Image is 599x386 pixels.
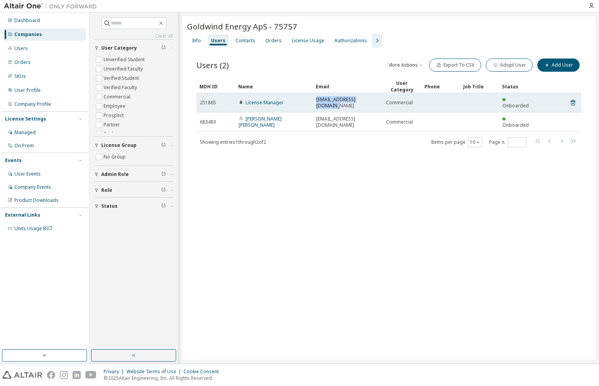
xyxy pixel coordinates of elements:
div: Authorizations [334,38,367,44]
div: Name [238,80,310,93]
button: Adopt User [486,59,533,72]
label: Partner [104,120,121,129]
span: Status [101,203,118,209]
label: Verified Student [104,74,140,83]
span: Items per page [431,137,482,147]
div: Users [211,38,225,44]
span: User Category [101,45,137,51]
div: Company Events [14,184,51,190]
label: Unverified Faculty [104,64,144,74]
span: Clear filter [161,142,166,148]
div: Info [192,38,201,44]
span: Page n. [489,137,526,147]
label: Employee [104,102,127,111]
span: Showing entries 1 through 2 of 2 [200,139,266,145]
span: Commercial [386,119,413,125]
button: License Group [94,137,173,154]
span: Onboarded [502,122,529,128]
img: instagram.svg [60,371,68,379]
a: License Manager [246,99,284,106]
label: Unverified Student [104,55,146,64]
span: Clear filter [161,171,166,177]
button: Status [94,198,173,215]
span: Clear filter [161,45,166,51]
button: More Actions [387,59,424,72]
div: MDH ID [199,80,232,93]
div: Orders [265,38,282,44]
div: Cookie Consent [184,369,223,375]
div: Orders [14,59,31,65]
span: Goldwind Energy ApS - 75757 [187,21,297,32]
label: No Group [104,152,127,162]
div: Dashboard [14,17,40,24]
div: Events [5,157,22,164]
div: Users [14,45,28,52]
span: Clear filter [161,187,166,193]
div: Companies [14,31,42,38]
div: SKUs [14,73,26,79]
label: Verified Faculty [104,83,138,92]
img: linkedin.svg [73,371,81,379]
span: [EMAIL_ADDRESS][DOMAIN_NAME] [316,116,379,128]
button: Add User [537,59,580,72]
div: External Links [5,212,40,218]
img: Altair One [4,2,101,10]
span: 251865 [200,100,216,106]
div: Managed [14,129,36,136]
div: Product Downloads [14,197,59,203]
p: © 2025 Altair Engineering, Inc. All Rights Reserved. [104,375,223,381]
label: Commercial [104,92,132,102]
img: youtube.svg [85,371,97,379]
div: User Events [14,171,41,177]
div: License Settings [5,116,46,122]
div: Privacy [104,369,126,375]
div: Email [316,80,379,93]
span: 683483 [200,119,216,125]
img: altair_logo.svg [2,371,42,379]
img: facebook.svg [47,371,55,379]
span: Onboarded [502,102,529,109]
span: Clear filter [161,203,166,209]
div: User Profile [14,87,41,93]
label: Prospect [104,111,125,120]
label: Trial [104,129,115,139]
div: User Category [386,80,418,93]
button: Role [94,182,173,199]
div: Company Profile [14,101,51,107]
span: Commercial [386,100,413,106]
button: Export To CSV [429,59,481,72]
span: Role [101,187,112,193]
span: License Group [101,142,137,148]
div: Status [502,80,535,93]
button: 10 [470,139,480,145]
button: Admin Role [94,166,173,183]
a: Clear all [94,33,173,39]
span: Units Usage BI [14,225,52,232]
div: Contacts [235,38,255,44]
div: License Usage [292,38,324,44]
div: Website Terms of Use [126,369,184,375]
span: [EMAIL_ADDRESS][DOMAIN_NAME] [316,96,379,109]
span: Users (2) [196,60,229,71]
button: User Category [94,40,173,57]
div: Phone [424,80,457,93]
div: Job Title [463,80,496,93]
div: On Prem [14,143,34,149]
span: Admin Role [101,171,129,177]
a: [PERSON_NAME] [PERSON_NAME] [239,115,282,128]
